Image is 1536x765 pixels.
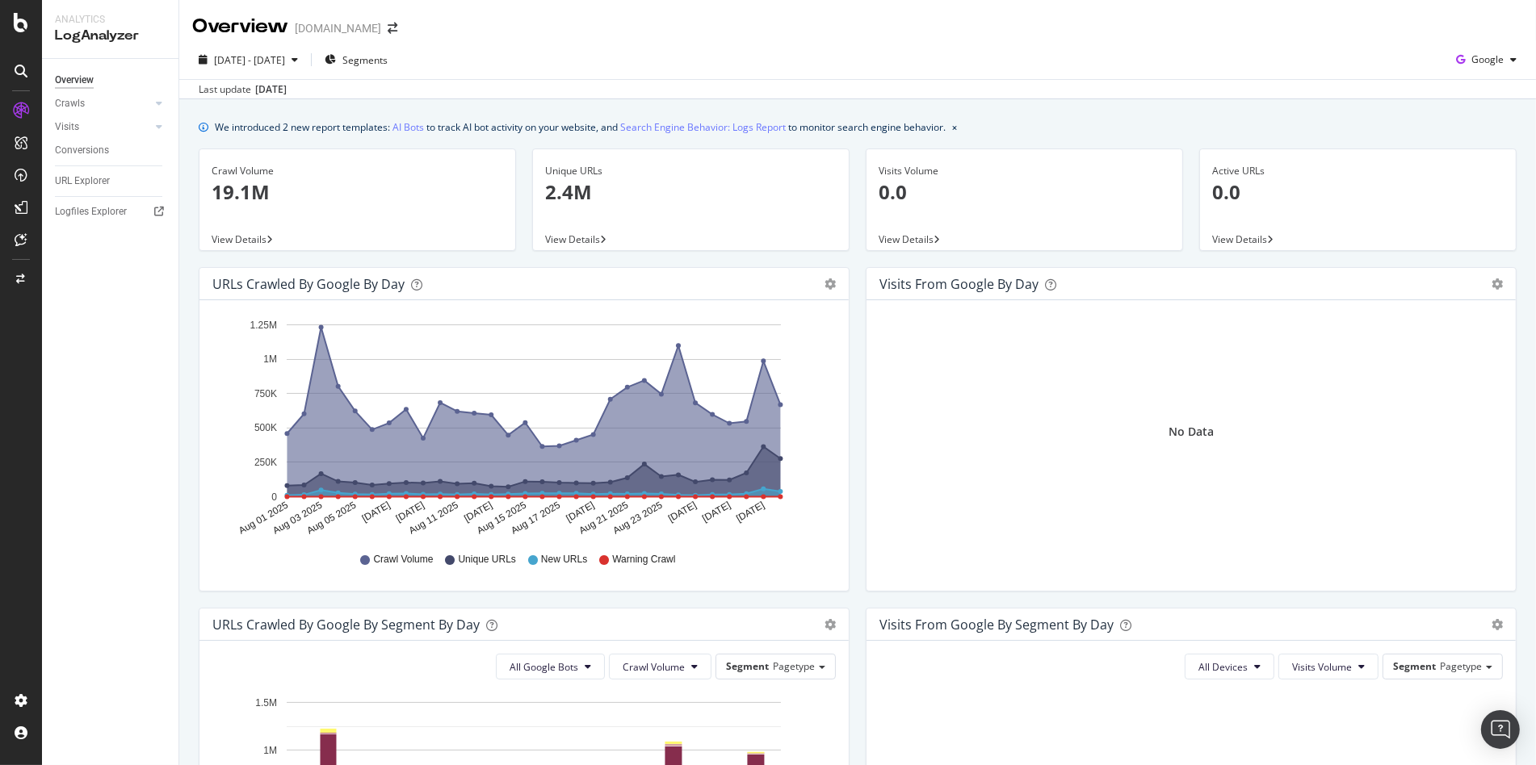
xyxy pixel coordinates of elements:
[623,660,685,674] span: Crawl Volume
[496,654,605,679] button: All Google Bots
[475,500,528,537] text: Aug 15 2025
[734,500,766,525] text: [DATE]
[255,697,277,709] text: 1.5M
[55,203,127,220] div: Logfiles Explorer
[304,500,358,537] text: Aug 05 2025
[215,119,946,136] div: We introduced 2 new report templates: to track AI bot activity on your website, and to monitor se...
[1393,659,1436,673] span: Segment
[609,654,711,679] button: Crawl Volume
[295,20,381,36] div: [DOMAIN_NAME]
[199,119,1517,136] div: info banner
[879,617,1114,633] div: Visits from Google By Segment By Day
[1492,619,1503,630] div: gear
[55,142,109,159] div: Conversions
[879,276,1039,292] div: Visits from Google by day
[611,500,665,537] text: Aug 23 2025
[1450,47,1523,73] button: Google
[212,276,405,292] div: URLs Crawled by Google by day
[55,27,166,45] div: LogAnalyzer
[564,500,597,525] text: [DATE]
[879,178,1170,206] p: 0.0
[55,13,166,27] div: Analytics
[620,119,786,136] a: Search Engine Behavior: Logs Report
[271,500,324,537] text: Aug 03 2025
[1212,178,1504,206] p: 0.0
[373,553,433,566] span: Crawl Volume
[212,164,503,178] div: Crawl Volume
[55,72,167,89] a: Overview
[577,500,631,537] text: Aug 21 2025
[388,23,397,34] div: arrow-right-arrow-left
[237,500,290,537] text: Aug 01 2025
[825,619,836,630] div: gear
[55,72,94,89] div: Overview
[192,13,288,40] div: Overview
[55,203,167,220] a: Logfiles Explorer
[254,388,277,399] text: 750K
[55,95,151,112] a: Crawls
[342,53,388,67] span: Segments
[879,232,934,246] span: View Details
[1278,654,1379,679] button: Visits Volume
[773,659,815,673] span: Pagetype
[666,500,699,525] text: [DATE]
[55,119,79,136] div: Visits
[879,164,1170,178] div: Visits Volume
[263,745,277,756] text: 1M
[55,173,167,190] a: URL Explorer
[510,660,578,674] span: All Google Bots
[1440,659,1482,673] span: Pagetype
[948,115,961,139] button: close banner
[1198,660,1248,674] span: All Devices
[407,500,460,537] text: Aug 11 2025
[55,95,85,112] div: Crawls
[392,119,424,136] a: AI Bots
[318,47,394,73] button: Segments
[254,457,277,468] text: 250K
[541,553,587,566] span: New URLs
[545,164,837,178] div: Unique URLs
[360,500,392,525] text: [DATE]
[55,173,110,190] div: URL Explorer
[212,617,480,633] div: URLs Crawled by Google By Segment By Day
[1471,52,1504,66] span: Google
[825,278,836,290] div: gear
[263,354,277,366] text: 1M
[55,119,151,136] a: Visits
[462,500,494,525] text: [DATE]
[394,500,426,525] text: [DATE]
[612,553,675,566] span: Warning Crawl
[545,232,600,246] span: View Details
[1492,278,1503,290] div: gear
[1292,660,1352,674] span: Visits Volume
[254,423,277,434] text: 500K
[55,142,167,159] a: Conversions
[1185,654,1274,679] button: All Devices
[212,178,503,206] p: 19.1M
[1481,710,1520,749] div: Open Intercom Messenger
[212,232,266,246] span: View Details
[250,320,277,331] text: 1.25M
[509,500,562,537] text: Aug 17 2025
[1212,164,1504,178] div: Active URLs
[726,659,769,673] span: Segment
[199,82,287,97] div: Last update
[700,500,732,525] text: [DATE]
[255,82,287,97] div: [DATE]
[192,47,304,73] button: [DATE] - [DATE]
[1212,232,1267,246] span: View Details
[271,491,277,503] text: 0
[212,313,830,537] svg: A chart.
[459,553,516,566] span: Unique URLs
[214,53,285,67] span: [DATE] - [DATE]
[1169,424,1214,440] div: No Data
[545,178,837,206] p: 2.4M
